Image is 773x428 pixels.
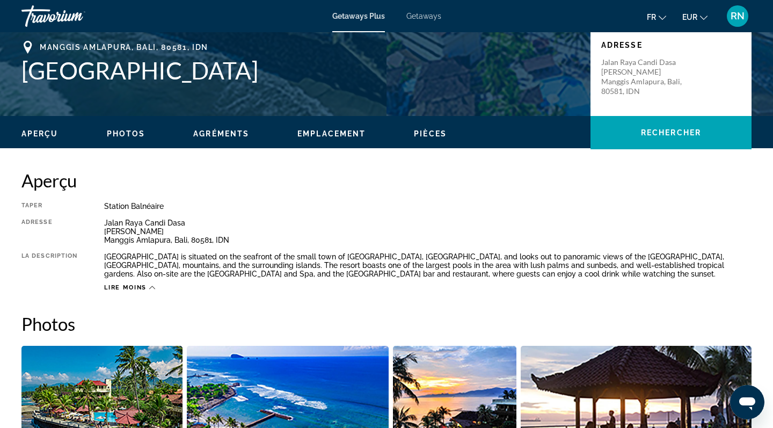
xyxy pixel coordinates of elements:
a: Travorium [21,2,129,30]
span: Lire moins [104,284,147,291]
button: Aperçu [21,129,59,139]
button: Emplacement [297,129,366,139]
div: Adresse [21,219,77,244]
div: Taper [21,202,77,211]
div: Jalan Raya Candi Dasa [PERSON_NAME] Manggis Amlapura, Bali, 80581, IDN [104,219,752,244]
button: Lire moins [104,284,155,292]
button: Pièces [414,129,447,139]
h1: [GEOGRAPHIC_DATA] [21,56,580,84]
iframe: Bouton de lancement de la fenêtre de messagerie [730,385,764,419]
div: La description [21,252,77,278]
div: Station balnéaire [104,202,752,211]
button: Rechercher [590,116,752,149]
button: Photos [107,129,145,139]
span: RN [731,11,745,21]
h2: Aperçu [21,170,752,191]
span: EUR [682,13,697,21]
span: fr [647,13,656,21]
p: Adresse [601,41,741,49]
a: Getaways Plus [332,12,385,20]
button: Agréments [193,129,249,139]
button: User Menu [724,5,752,27]
span: Rechercher [641,128,701,137]
p: Jalan Raya Candi Dasa [PERSON_NAME] Manggis Amlapura, Bali, 80581, IDN [601,57,687,96]
button: Change language [647,9,666,25]
a: Getaways [406,12,441,20]
button: Change currency [682,9,708,25]
span: Manggis Amlapura, Bali, 80581, IDN [40,43,208,52]
div: [GEOGRAPHIC_DATA] is situated on the seafront of the small town of [GEOGRAPHIC_DATA], [GEOGRAPHIC... [104,252,752,278]
h2: Photos [21,313,752,335]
